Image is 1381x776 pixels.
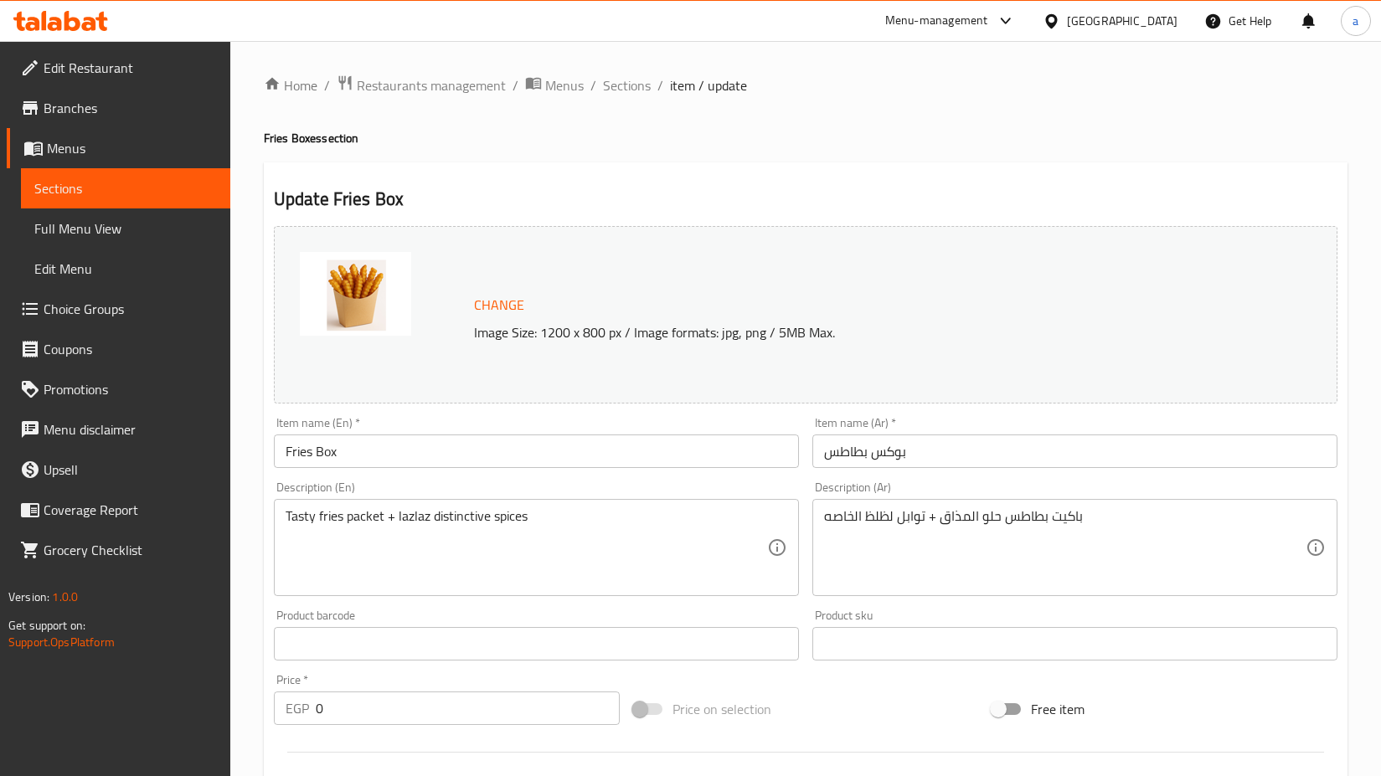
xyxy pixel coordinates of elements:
[34,259,217,279] span: Edit Menu
[7,329,230,369] a: Coupons
[812,434,1337,468] input: Enter name Ar
[7,128,230,168] a: Menus
[44,460,217,480] span: Upsell
[274,434,799,468] input: Enter name En
[8,631,115,653] a: Support.OpsPlatform
[316,691,620,725] input: Please enter price
[21,249,230,289] a: Edit Menu
[7,530,230,570] a: Grocery Checklist
[7,409,230,450] a: Menu disclaimer
[525,75,584,96] a: Menus
[324,75,330,95] li: /
[545,75,584,95] span: Menus
[8,586,49,608] span: Version:
[44,500,217,520] span: Coverage Report
[286,698,309,718] p: EGP
[34,178,217,198] span: Sections
[885,11,988,31] div: Menu-management
[44,98,217,118] span: Branches
[44,58,217,78] span: Edit Restaurant
[47,138,217,158] span: Menus
[264,75,1348,96] nav: breadcrumb
[1067,12,1177,30] div: [GEOGRAPHIC_DATA]
[44,540,217,560] span: Grocery Checklist
[1031,699,1085,719] span: Free item
[672,699,771,719] span: Price on selection
[337,75,506,96] a: Restaurants management
[52,586,78,608] span: 1.0.0
[670,75,747,95] span: item / update
[7,88,230,128] a: Branches
[7,289,230,329] a: Choice Groups
[44,339,217,359] span: Coupons
[274,627,799,660] input: Please enter product barcode
[21,168,230,208] a: Sections
[8,614,85,636] span: Get support on:
[657,75,663,95] li: /
[1353,12,1358,30] span: a
[824,508,1306,588] textarea: باكيت بطاطس حلو المذاق + توابل لظلظ الخاصه
[300,252,411,336] img: mmw_638932963445780969
[467,322,1226,342] p: Image Size: 1200 x 800 px / Image formats: jpg, png / 5MB Max.
[474,293,524,317] span: Change
[286,508,767,588] textarea: Tasty fries packet + lazlaz distinctive spices
[603,75,651,95] a: Sections
[812,627,1337,660] input: Please enter product sku
[44,419,217,439] span: Menu disclaimer
[357,75,506,95] span: Restaurants management
[21,208,230,249] a: Full Menu View
[513,75,518,95] li: /
[7,48,230,88] a: Edit Restaurant
[7,490,230,530] a: Coverage Report
[274,187,1337,212] h2: Update Fries Box
[7,369,230,409] a: Promotions
[34,218,217,239] span: Full Menu View
[264,75,317,95] a: Home
[467,288,531,322] button: Change
[44,299,217,319] span: Choice Groups
[264,130,1348,146] h4: Fries Boxes section
[7,450,230,490] a: Upsell
[590,75,596,95] li: /
[44,379,217,399] span: Promotions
